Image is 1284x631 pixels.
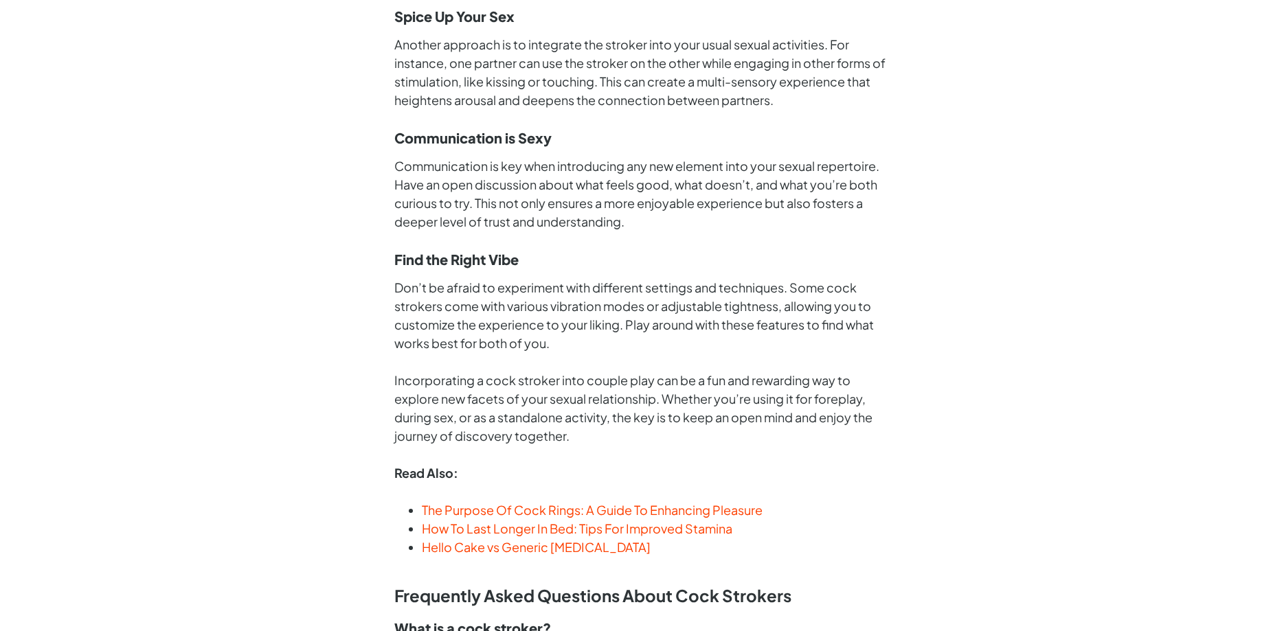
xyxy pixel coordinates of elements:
p: Communication is key when introducing any new element into your sexual repertoire. Have an open d... [394,157,890,231]
strong: Communication is Sexy [394,129,552,146]
a: The Purpose Of Cock Rings: A Guide To Enhancing Pleasure [422,502,763,518]
a: Hello Cake vs Generic [MEDICAL_DATA] [422,539,651,555]
p: Another approach is to integrate the stroker into your usual sexual activities. For instance, one... [394,35,890,109]
strong: Frequently Asked Questions About Cock Strokers [394,585,791,606]
strong: Read Also: [394,465,458,481]
strong: Find the Right Vibe [394,251,519,268]
strong: Spice Up Your Sex [394,8,515,25]
p: Incorporating a cock stroker into couple play can be a fun and rewarding way to explore new facet... [394,371,890,445]
p: Don’t be afraid to experiment with different settings and techniques. Some cock strokers come wit... [394,278,890,352]
a: How To Last Longer In Bed: Tips For Improved Stamina [422,520,732,536]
